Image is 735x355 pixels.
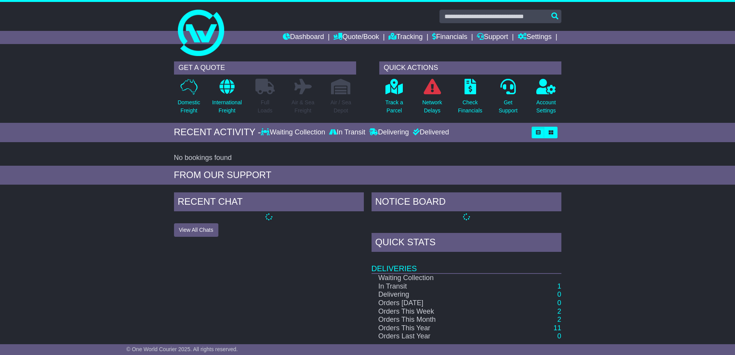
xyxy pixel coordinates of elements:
a: GetSupport [498,78,518,119]
div: No bookings found [174,154,561,162]
a: 1 [557,282,561,290]
a: Track aParcel [385,78,404,119]
p: Network Delays [422,99,442,115]
div: GET A QUOTE [174,61,356,75]
button: View All Chats [174,223,218,237]
div: RECENT ACTIVITY - [174,127,261,138]
div: QUICK ACTIONS [379,61,561,75]
a: Support [477,31,508,44]
p: Air / Sea Depot [331,99,351,115]
td: Orders This Year [372,324,491,333]
a: 0 [557,290,561,298]
a: CheckFinancials [458,78,483,119]
div: In Transit [327,128,367,137]
a: Tracking [389,31,422,44]
div: Quick Stats [372,233,561,254]
a: Dashboard [283,31,324,44]
p: Get Support [498,99,517,115]
div: RECENT CHAT [174,192,364,213]
td: Deliveries [372,254,561,273]
p: Account Settings [536,99,556,115]
a: 11 [553,324,561,332]
td: In Transit [372,282,491,291]
a: InternationalFreight [212,78,242,119]
span: © One World Courier 2025. All rights reserved. [127,346,238,352]
p: Domestic Freight [177,99,200,115]
div: FROM OUR SUPPORT [174,170,561,181]
a: Financials [432,31,467,44]
td: Orders [DATE] [372,299,491,307]
td: Orders Last Year [372,332,491,341]
div: Delivering [367,128,411,137]
p: Full Loads [255,99,275,115]
div: Delivered [411,128,449,137]
td: Orders This Month [372,316,491,324]
a: AccountSettings [536,78,556,119]
p: Track a Parcel [385,99,403,115]
td: Waiting Collection [372,273,491,282]
p: International Freight [212,99,242,115]
p: Check Financials [458,99,482,115]
a: DomesticFreight [177,78,200,119]
p: Air & Sea Freight [292,99,314,115]
a: 2 [557,316,561,323]
a: NetworkDelays [422,78,442,119]
a: 2 [557,307,561,315]
td: Delivering [372,290,491,299]
div: Waiting Collection [261,128,327,137]
a: 0 [557,332,561,340]
a: Settings [518,31,552,44]
a: 0 [557,299,561,307]
td: Orders This Week [372,307,491,316]
a: Quote/Book [333,31,379,44]
div: NOTICE BOARD [372,192,561,213]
